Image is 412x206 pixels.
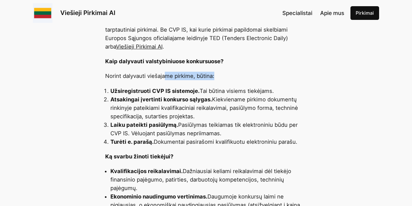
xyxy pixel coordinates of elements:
strong: Ekonominio naudingumo vertinimas. [110,193,207,200]
span: Specialistai [282,10,312,16]
li: Tai būtina visiems tiekėjams. [110,87,307,95]
a: Pirkimai [350,6,379,20]
a: Viešieji Pirkimai AI [116,43,163,50]
strong: Kaip dalyvauti valstybiniuose konkursuose? [105,58,223,65]
strong: Užsiregistruoti CVP IS sistemoje. [110,88,200,94]
a: Specialistai [282,9,312,17]
a: Apie mus [320,9,344,17]
li: Pasiūlymas teikiamas tik elektroniniu būdu per CVP IS. Vėluojant pasiūlymas nepriimamas. [110,121,307,138]
li: Dokumentai pasirašomi kvalifikuotu elektroniniu parašu. [110,138,307,146]
strong: Ką svarbu žinoti tiekėjui? [105,153,173,160]
strong: Kvalifikacijos reikalavimai. [110,168,183,174]
img: Viešieji pirkimai logo [33,3,52,23]
p: Norint dalyvauti viešajame pirkime, būtina: [105,72,307,80]
a: Viešieji Pirkimai AI [60,9,115,17]
strong: Laiku pateikti pasiūlymą. [110,122,178,128]
span: Apie mus [320,10,344,16]
nav: Navigation [282,9,344,17]
li: Kiekviename pirkimo dokumentų rinkinyje pateikiami kvalifikaciniai reikalavimai, pasiūlymo forma,... [110,95,307,121]
li: Dažniausiai keliami reikalavimai dėl tiekėjo finansinio pajėgumo, patirties, darbuotojų kompetenc... [110,167,307,192]
strong: Turėti e. parašą. [110,139,154,145]
strong: Atsakingai įvertinti konkurso sąlygas. [110,96,212,103]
